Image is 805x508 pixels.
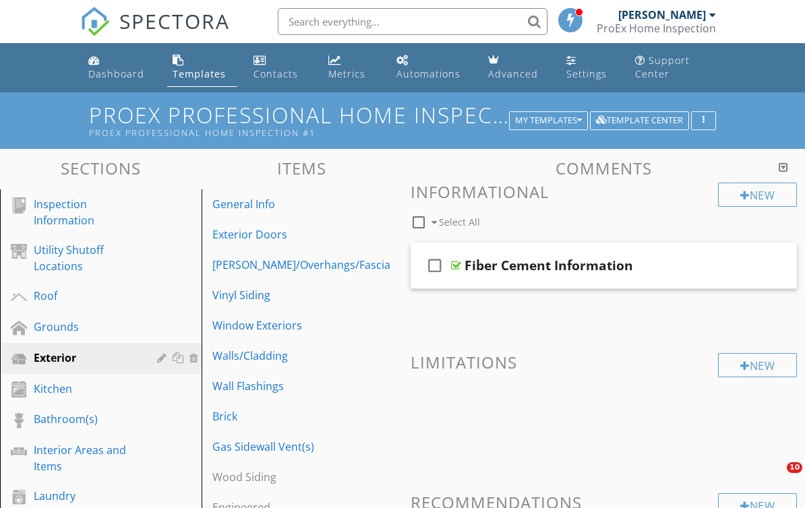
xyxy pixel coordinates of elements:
a: SPECTORA [80,18,230,46]
div: Bathroom(s) [34,411,138,427]
button: Template Center [590,111,689,130]
div: Laundry [34,488,138,504]
div: Templates [173,67,226,80]
div: New [718,353,797,377]
div: Interior Areas and Items [34,442,138,474]
span: 10 [787,462,802,473]
div: Advanced [488,67,538,80]
div: ProEx Professional Home Inspection #1 [89,127,514,138]
h3: Informational [411,183,797,201]
a: Metrics [323,49,380,87]
div: Brick [212,408,346,424]
div: Automations [396,67,460,80]
a: Templates [167,49,238,87]
div: ProEx Home Inspection [597,22,716,35]
input: Search everything... [278,8,547,35]
h1: ProEx Professional Home Inspections #1 [89,103,716,137]
div: Roof [34,288,138,304]
h3: Comments [411,159,797,177]
iframe: Intercom live chat [759,462,792,495]
div: My Templates [515,116,582,125]
a: Advanced [483,49,549,87]
a: Template Center [590,113,689,125]
div: Utility Shutoff Locations [34,242,138,274]
div: Settings [566,67,607,80]
button: My Templates [509,111,588,130]
h3: Limitations [411,353,797,371]
a: Settings [561,49,619,87]
div: Template Center [596,116,683,125]
div: Inspection Information [34,196,138,228]
div: Exterior Doors [212,226,346,243]
div: Gas Sidewall Vent(s) [212,439,346,455]
div: Window Exteriors [212,317,346,334]
a: Contacts [248,49,312,87]
img: The Best Home Inspection Software - Spectora [80,7,110,36]
a: Support Center [630,49,722,87]
a: Dashboard [83,49,156,87]
div: Grounds [34,319,138,335]
div: [PERSON_NAME]/Overhangs/Fascia [212,257,390,273]
div: Support Center [635,54,690,80]
div: [PERSON_NAME] [618,8,706,22]
div: New [718,183,797,207]
div: Exterior [34,350,138,366]
div: Contacts [254,67,298,80]
div: Kitchen [34,381,138,397]
div: Vinyl Siding [212,287,346,303]
div: Wall Flashings [212,378,346,394]
div: General Info [212,196,346,212]
div: Fiber Cement Information [465,257,633,274]
div: Wood Siding [212,469,346,485]
div: Dashboard [88,67,144,80]
div: Walls/Cladding [212,348,346,364]
a: Automations (Basic) [391,49,472,87]
span: Select All [439,216,480,228]
span: SPECTORA [119,7,230,35]
div: Metrics [328,67,365,80]
h3: Items [202,159,403,177]
i: check_box_outline_blank [424,249,446,282]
